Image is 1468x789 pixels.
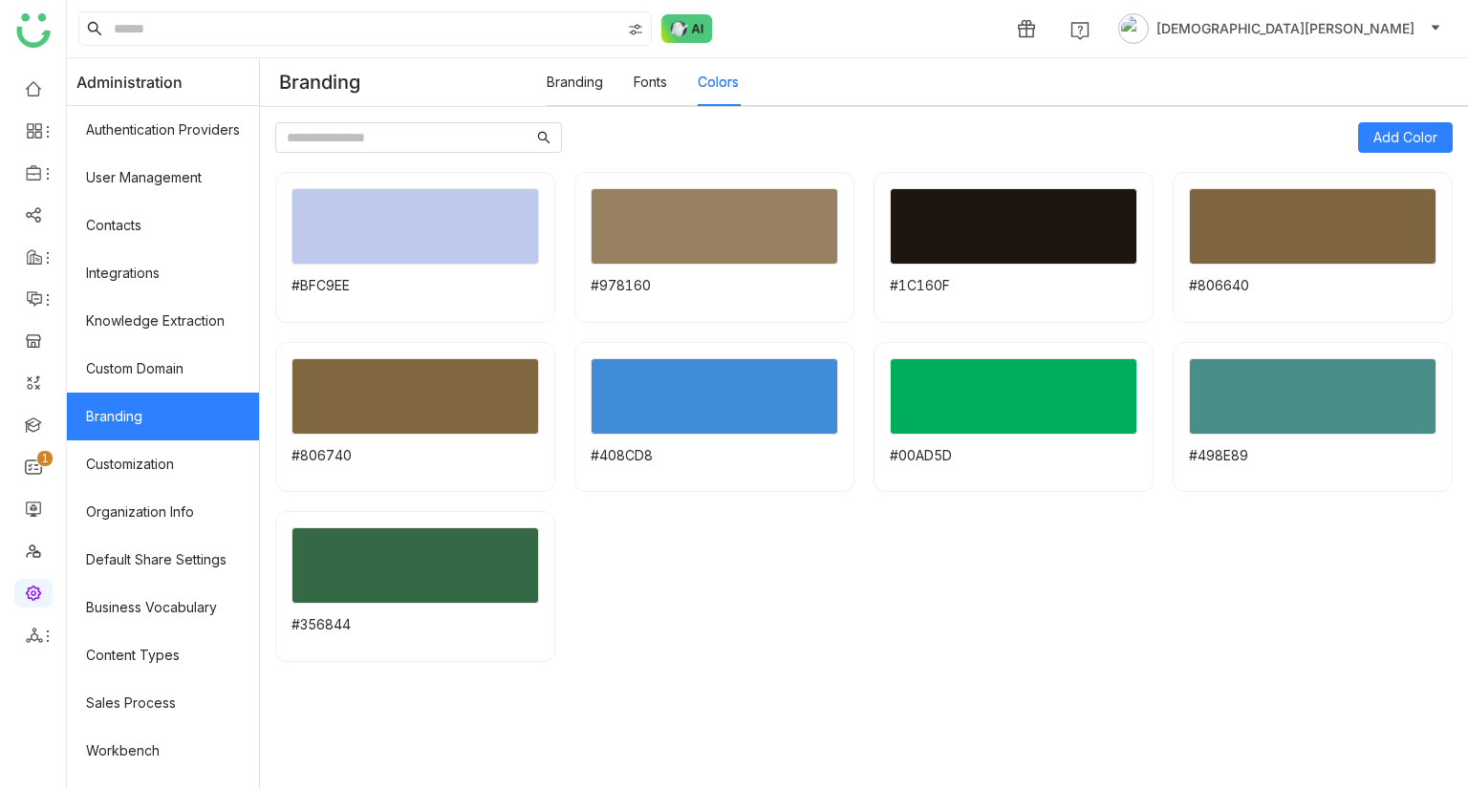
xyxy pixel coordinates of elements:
[1189,276,1436,295] div: #806640
[67,584,259,631] a: Business Vocabulary
[67,393,259,440] a: Branding
[890,446,1137,465] div: #00AD5D
[1373,127,1437,148] span: Add Color
[67,488,259,536] a: Organization Info
[67,727,259,775] a: Workbench
[260,59,547,105] div: Branding
[591,446,838,465] div: #408CD8
[67,440,259,488] a: Customization
[291,446,539,465] div: #806740
[67,345,259,393] a: Custom Domain
[1358,122,1453,153] button: Add Color
[67,631,259,679] a: Content Types
[1070,21,1090,40] img: help.svg
[661,14,713,43] img: ask-buddy-normal.svg
[291,276,539,295] div: #BFC9EE
[628,22,643,37] img: search-type.svg
[591,276,838,295] div: #978160
[67,154,259,202] a: User Management
[1118,13,1149,44] img: avatar
[67,297,259,345] a: Knowledge Extraction
[634,74,667,90] a: Fonts
[1114,13,1445,44] button: [DEMOGRAPHIC_DATA][PERSON_NAME]
[1156,18,1414,39] span: [DEMOGRAPHIC_DATA][PERSON_NAME]
[67,202,259,249] a: Contacts
[76,58,183,106] span: Administration
[291,615,539,634] div: #356844
[698,74,739,90] a: Colors
[1189,446,1436,465] div: #498E89
[16,13,51,48] img: logo
[41,449,49,468] p: 1
[67,536,259,584] a: Default Share Settings
[547,74,603,90] a: Branding
[37,451,53,466] nz-badge-sup: 1
[67,106,259,154] a: Authentication Providers
[67,679,259,727] a: Sales Process
[67,249,259,297] a: Integrations
[890,276,1137,295] div: #1C160F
